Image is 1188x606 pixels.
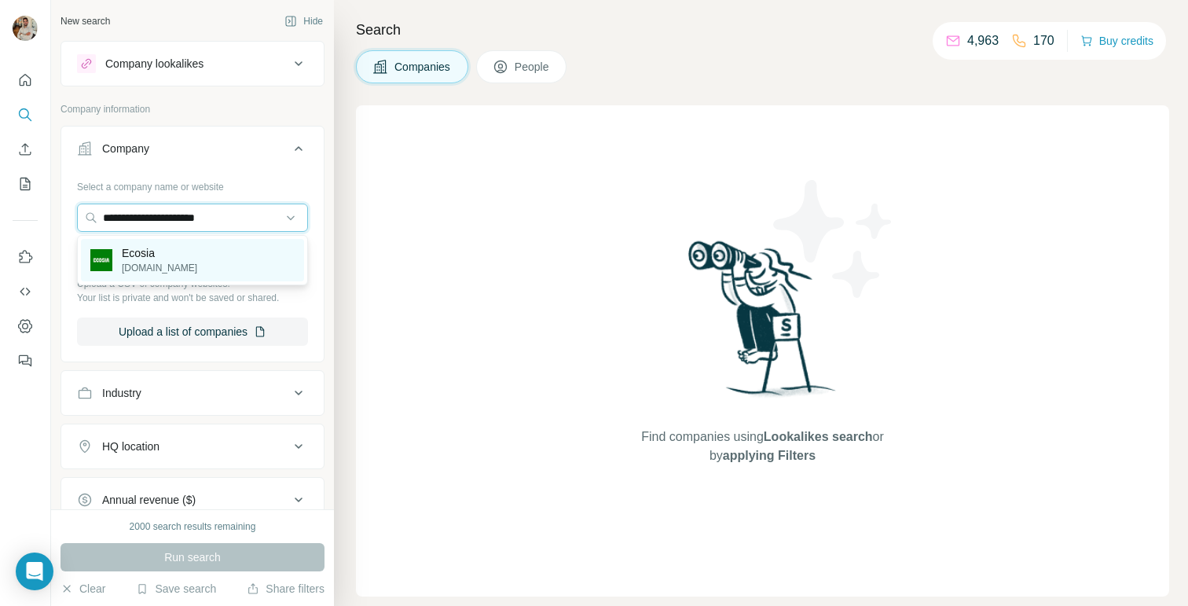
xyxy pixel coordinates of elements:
[13,243,38,271] button: Use Surfe on LinkedIn
[122,245,197,261] p: Ecosia
[13,16,38,41] img: Avatar
[61,374,324,412] button: Industry
[136,581,216,597] button: Save search
[763,168,904,310] img: Surfe Illustration - Stars
[102,439,159,454] div: HQ location
[105,56,203,72] div: Company lookalikes
[356,19,1169,41] h4: Search
[60,581,105,597] button: Clear
[130,520,256,534] div: 2000 search results remaining
[13,277,38,306] button: Use Surfe API
[60,102,324,116] p: Company information
[102,141,149,156] div: Company
[13,101,38,129] button: Search
[77,291,308,305] p: Your list is private and won't be saved or shared.
[273,9,334,33] button: Hide
[1080,30,1153,52] button: Buy credits
[16,553,53,590] div: Open Intercom Messenger
[61,130,324,174] button: Company
[515,59,551,75] span: People
[394,59,452,75] span: Companies
[13,312,38,340] button: Dashboard
[636,428,888,465] span: Find companies using or by
[61,481,324,519] button: Annual revenue ($)
[77,174,308,194] div: Select a company name or website
[13,66,38,94] button: Quick start
[1033,31,1054,50] p: 170
[102,492,196,508] div: Annual revenue ($)
[61,45,324,83] button: Company lookalikes
[61,428,324,465] button: HQ location
[247,581,324,597] button: Share filters
[122,261,197,275] p: [DOMAIN_NAME]
[681,237,845,412] img: Surfe Illustration - Woman searching with binoculars
[764,430,873,443] span: Lookalikes search
[13,170,38,198] button: My lists
[13,347,38,375] button: Feedback
[723,449,816,462] span: applying Filters
[90,249,112,271] img: Ecosia
[102,385,141,401] div: Industry
[77,318,308,346] button: Upload a list of companies
[60,14,110,28] div: New search
[967,31,999,50] p: 4,963
[13,135,38,163] button: Enrich CSV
